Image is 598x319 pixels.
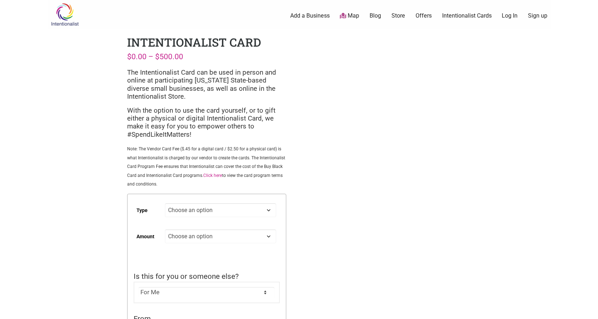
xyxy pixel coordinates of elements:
[127,52,131,61] span: $
[127,107,286,139] p: With the option to use the card yourself, or to gift either a physical or digital Intentionalist ...
[48,3,82,26] img: Intentionalist
[502,12,518,20] a: Log In
[136,202,148,219] label: Type
[127,146,285,187] span: Note: The Vendor Card Fee ($.45 for a digital card / $2.50 for a physical card) is what Intention...
[127,69,286,101] p: The Intentionalist Card can be used in person and online at participating [US_STATE] State-based ...
[442,12,492,20] a: Intentionalist Cards
[340,12,359,20] a: Map
[416,12,432,20] a: Offers
[127,34,261,50] h1: Intentionalist Card
[290,12,330,20] a: Add a Business
[155,52,159,61] span: $
[134,272,239,281] span: Is this for you or someone else?
[136,229,154,245] label: Amount
[148,52,153,61] span: –
[139,287,274,298] select: Is this for you or someone else?
[370,12,381,20] a: Blog
[203,173,222,178] a: Click here
[391,12,405,20] a: Store
[127,52,147,61] bdi: 0.00
[155,52,183,61] bdi: 500.00
[528,12,547,20] a: Sign up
